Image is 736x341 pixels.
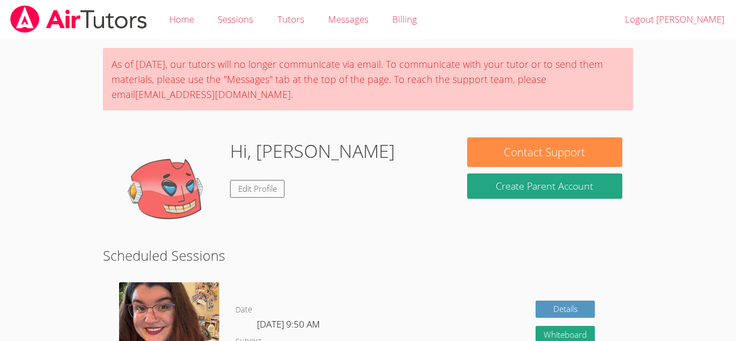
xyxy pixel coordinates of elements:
dt: Date [235,303,252,317]
h1: Hi, [PERSON_NAME] [230,137,395,165]
a: Edit Profile [230,180,285,198]
button: Create Parent Account [467,173,622,199]
img: default.png [114,137,221,245]
a: Details [536,301,595,318]
span: Messages [328,13,369,25]
button: Contact Support [467,137,622,167]
span: [DATE] 9:50 AM [257,318,320,330]
img: airtutors_banner-c4298cdbf04f3fff15de1276eac7730deb9818008684d7c2e4769d2f7ddbe033.png [9,5,148,33]
div: As of [DATE], our tutors will no longer communicate via email. To communicate with your tutor or ... [103,48,633,110]
h2: Scheduled Sessions [103,245,633,266]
